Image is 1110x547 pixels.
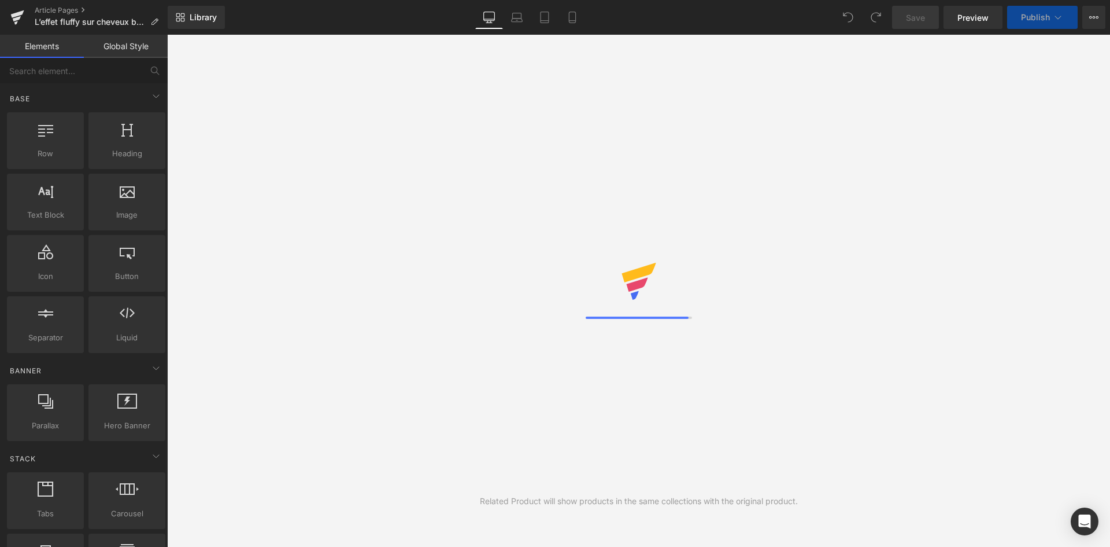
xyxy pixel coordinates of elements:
span: Hero Banner [92,420,162,432]
span: Preview [957,12,989,24]
span: Library [190,12,217,23]
button: Undo [837,6,860,29]
a: Article Pages [35,6,168,15]
span: Banner [9,365,43,376]
a: Desktop [475,6,503,29]
button: Publish [1007,6,1078,29]
span: Separator [10,332,80,344]
a: Tablet [531,6,558,29]
a: New Library [168,6,225,29]
a: Laptop [503,6,531,29]
a: Global Style [84,35,168,58]
span: Liquid [92,332,162,344]
button: More [1082,6,1105,29]
span: Stack [9,453,37,464]
span: Parallax [10,420,80,432]
span: Heading [92,148,162,160]
span: Save [906,12,925,24]
button: Redo [864,6,887,29]
span: Text Block [10,209,80,221]
a: Mobile [558,6,586,29]
span: Button [92,270,162,282]
span: Icon [10,270,80,282]
div: Open Intercom Messenger [1071,508,1098,535]
span: Publish [1021,13,1050,22]
span: Tabs [10,508,80,520]
span: Base [9,93,31,104]
span: Carousel [92,508,162,520]
span: L’effet fluffy sur cheveux bouclés : la routine complète pour un volume XXL [35,17,146,27]
a: Preview [943,6,1002,29]
span: Image [92,209,162,221]
div: Related Product will show products in the same collections with the original product. [480,495,798,508]
span: Row [10,148,80,160]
